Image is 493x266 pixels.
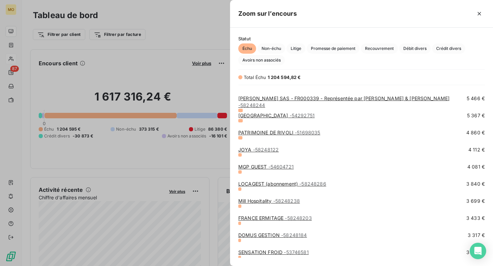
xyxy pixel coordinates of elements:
span: 5 367 € [467,112,485,119]
span: Total Échu [244,75,266,80]
button: Litige [287,43,305,54]
span: - 53746581 [284,249,308,255]
button: Avoirs non associés [238,55,285,65]
button: Promesse de paiement [307,43,359,54]
span: - 58248122 [253,147,279,152]
span: 4 860 € [466,129,485,136]
span: - 58248286 [299,181,326,187]
a: Mill Hospitality [238,198,300,204]
span: - 51698035 [295,130,320,135]
span: - 54604721 [268,164,294,170]
span: 5 466 € [467,95,485,109]
span: - 58248244 [238,102,265,108]
span: - 58248203 [285,215,312,221]
a: PATRIMOINE DE RIVOLI [238,130,320,135]
span: 1 204 594,82 € [268,75,301,80]
h5: Zoom sur l’encours [238,9,297,18]
button: Échu [238,43,256,54]
button: Crédit divers [432,43,465,54]
span: - 54292751 [290,112,315,118]
button: Non-échu [257,43,285,54]
a: JOYA [238,147,279,152]
a: MGP GUEST [238,164,294,170]
a: [PERSON_NAME] SAS - FR000339 - Représentée par [PERSON_NAME] & [PERSON_NAME] [238,95,450,108]
span: - 58248184 [281,232,307,238]
a: DOMUS GESTION [238,232,307,238]
span: 3 317 € [468,232,485,239]
div: grid [230,89,493,258]
a: SENSATION FROID [238,249,309,255]
a: FRANCE ERMITAGE [238,215,312,221]
button: Débit divers [399,43,431,54]
span: 3 240 € [466,249,485,256]
span: - 58248238 [273,198,300,204]
button: Recouvrement [361,43,398,54]
span: 3 699 € [466,198,485,204]
span: 4 112 € [468,146,485,153]
span: Statut [238,36,485,41]
div: Open Intercom Messenger [470,243,486,259]
a: [GEOGRAPHIC_DATA] [238,112,315,118]
span: 4 081 € [467,163,485,170]
a: LOCAGEST (abonnement) [238,181,326,187]
span: 3 840 € [466,181,485,187]
span: 3 433 € [466,215,485,222]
